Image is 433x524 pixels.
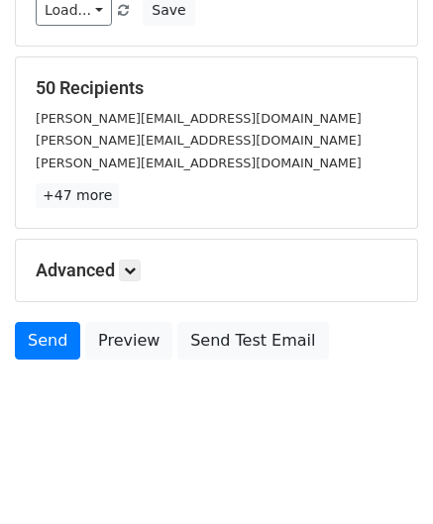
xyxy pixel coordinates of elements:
[15,322,80,360] a: Send
[36,133,362,148] small: [PERSON_NAME][EMAIL_ADDRESS][DOMAIN_NAME]
[36,77,397,99] h5: 50 Recipients
[36,156,362,170] small: [PERSON_NAME][EMAIL_ADDRESS][DOMAIN_NAME]
[36,260,397,281] h5: Advanced
[36,183,119,208] a: +47 more
[36,111,362,126] small: [PERSON_NAME][EMAIL_ADDRESS][DOMAIN_NAME]
[334,429,433,524] iframe: Chat Widget
[177,322,328,360] a: Send Test Email
[85,322,172,360] a: Preview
